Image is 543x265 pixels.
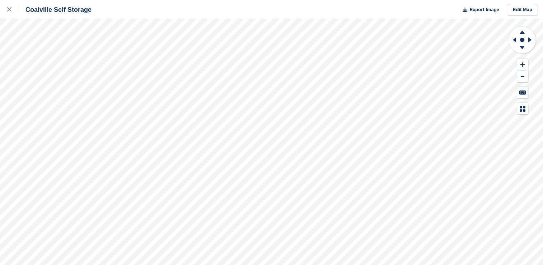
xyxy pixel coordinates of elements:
[517,103,528,115] button: Map Legend
[517,59,528,71] button: Zoom In
[517,71,528,83] button: Zoom Out
[508,4,537,16] a: Edit Map
[19,5,92,14] div: Coalville Self Storage
[517,87,528,98] button: Keyboard Shortcuts
[469,6,499,13] span: Export Image
[458,4,499,16] button: Export Image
